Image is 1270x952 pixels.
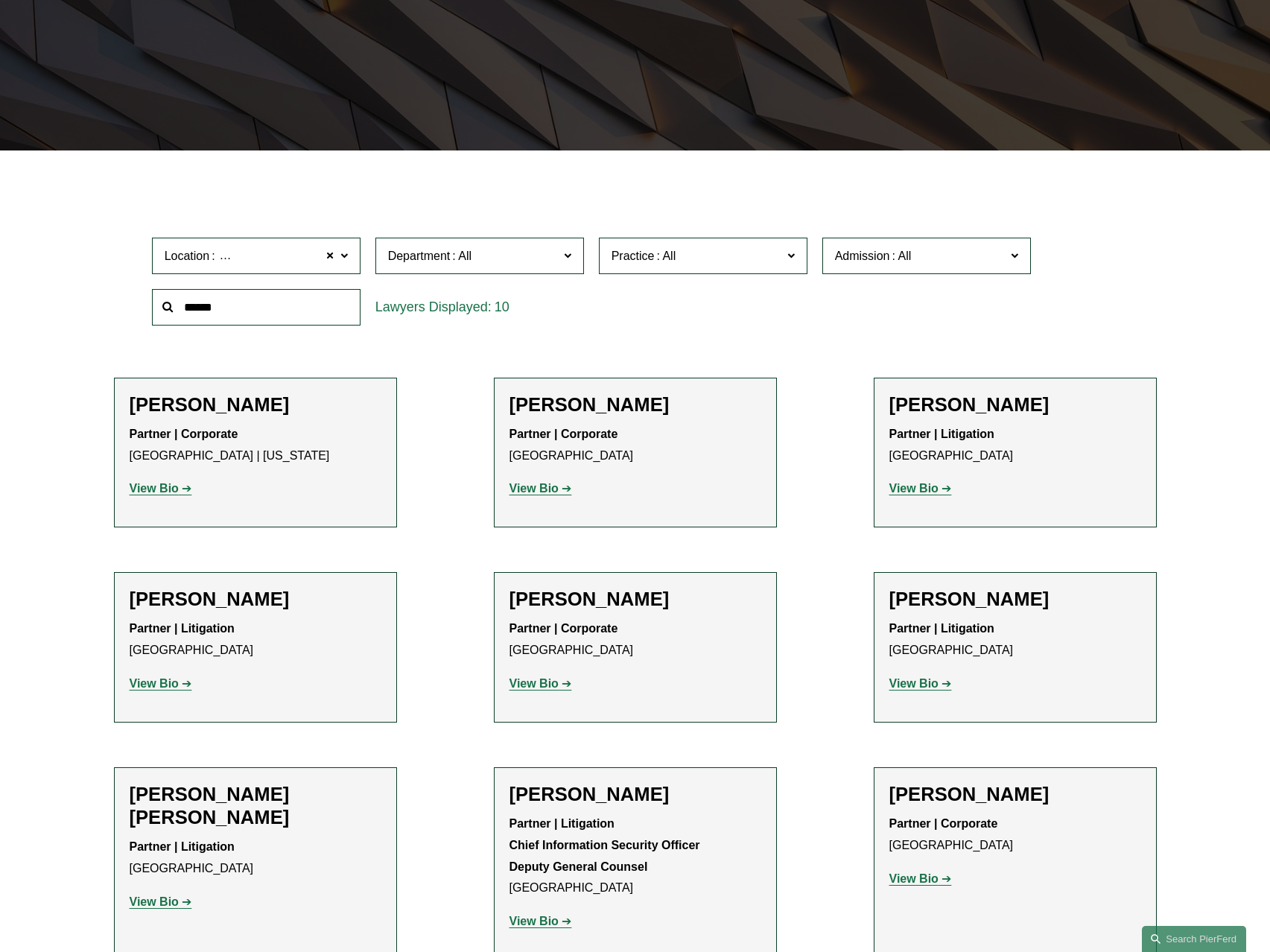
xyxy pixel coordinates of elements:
p: [GEOGRAPHIC_DATA] [889,618,1141,661]
strong: Partner | Litigation [509,817,615,830]
p: [GEOGRAPHIC_DATA] [509,424,761,467]
p: [GEOGRAPHIC_DATA] [889,813,1141,857]
span: [GEOGRAPHIC_DATA] [218,247,342,266]
strong: Chief Information Security Officer Deputy General Counsel [509,839,700,873]
a: View Bio [889,677,952,690]
a: View Bio [509,482,572,495]
strong: Partner | Corporate [889,817,998,830]
strong: View Bio [889,677,939,690]
strong: View Bio [509,915,559,927]
a: View Bio [130,482,192,495]
a: View Bio [889,482,952,495]
span: Department [388,250,451,262]
a: View Bio [509,677,572,690]
strong: View Bio [130,482,179,495]
span: Practice [612,250,655,262]
a: View Bio [130,895,192,908]
h2: [PERSON_NAME] [509,393,761,416]
h2: [PERSON_NAME] [509,588,761,611]
strong: View Bio [130,895,179,908]
a: Search this site [1142,926,1246,952]
span: Location [165,250,210,262]
strong: Partner | Litigation [889,428,994,440]
h2: [PERSON_NAME] [889,393,1141,416]
strong: Partner | Litigation [130,840,235,853]
strong: View Bio [509,482,559,495]
h2: [PERSON_NAME] [889,588,1141,611]
h2: [PERSON_NAME] [PERSON_NAME] [130,783,381,829]
strong: Partner | Corporate [509,428,618,440]
p: [GEOGRAPHIC_DATA] | [US_STATE] [130,424,381,467]
p: [GEOGRAPHIC_DATA] [130,618,381,661]
h2: [PERSON_NAME] [130,393,381,416]
a: View Bio [130,677,192,690]
p: [GEOGRAPHIC_DATA] [889,424,1141,467]
h2: [PERSON_NAME] [130,588,381,611]
strong: View Bio [889,872,939,885]
strong: View Bio [509,677,559,690]
h2: [PERSON_NAME] [889,783,1141,806]
a: View Bio [889,872,952,885]
strong: Partner | Corporate [509,622,618,635]
p: [GEOGRAPHIC_DATA] [130,837,381,880]
p: [GEOGRAPHIC_DATA] [509,618,761,661]
strong: Partner | Corporate [130,428,238,440]
strong: View Bio [130,677,179,690]
span: Admission [835,250,890,262]
strong: Partner | Litigation [889,622,994,635]
h2: [PERSON_NAME] [509,783,761,806]
span: 10 [495,299,509,314]
p: [GEOGRAPHIC_DATA] [509,813,761,899]
strong: View Bio [889,482,939,495]
strong: Partner | Litigation [130,622,235,635]
a: View Bio [509,915,572,927]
